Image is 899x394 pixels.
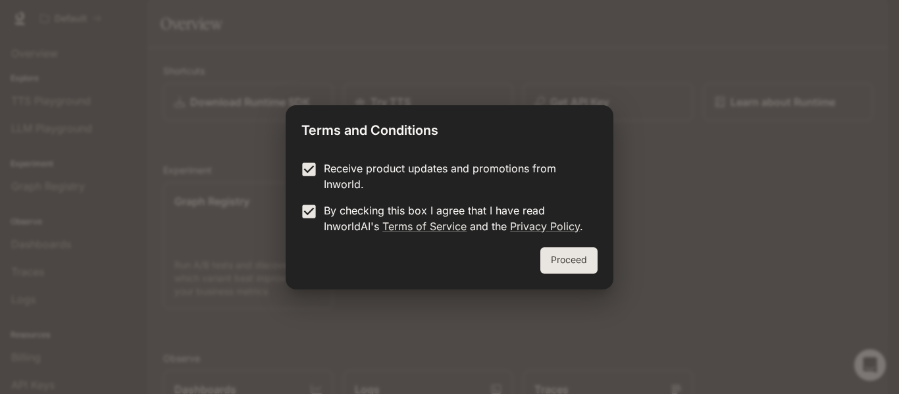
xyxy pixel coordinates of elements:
p: By checking this box I agree that I have read InworldAI's and the . [324,203,587,234]
p: Receive product updates and promotions from Inworld. [324,160,587,192]
a: Terms of Service [382,220,467,233]
a: Privacy Policy [510,220,580,233]
h2: Terms and Conditions [286,105,613,150]
button: Proceed [540,247,598,274]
